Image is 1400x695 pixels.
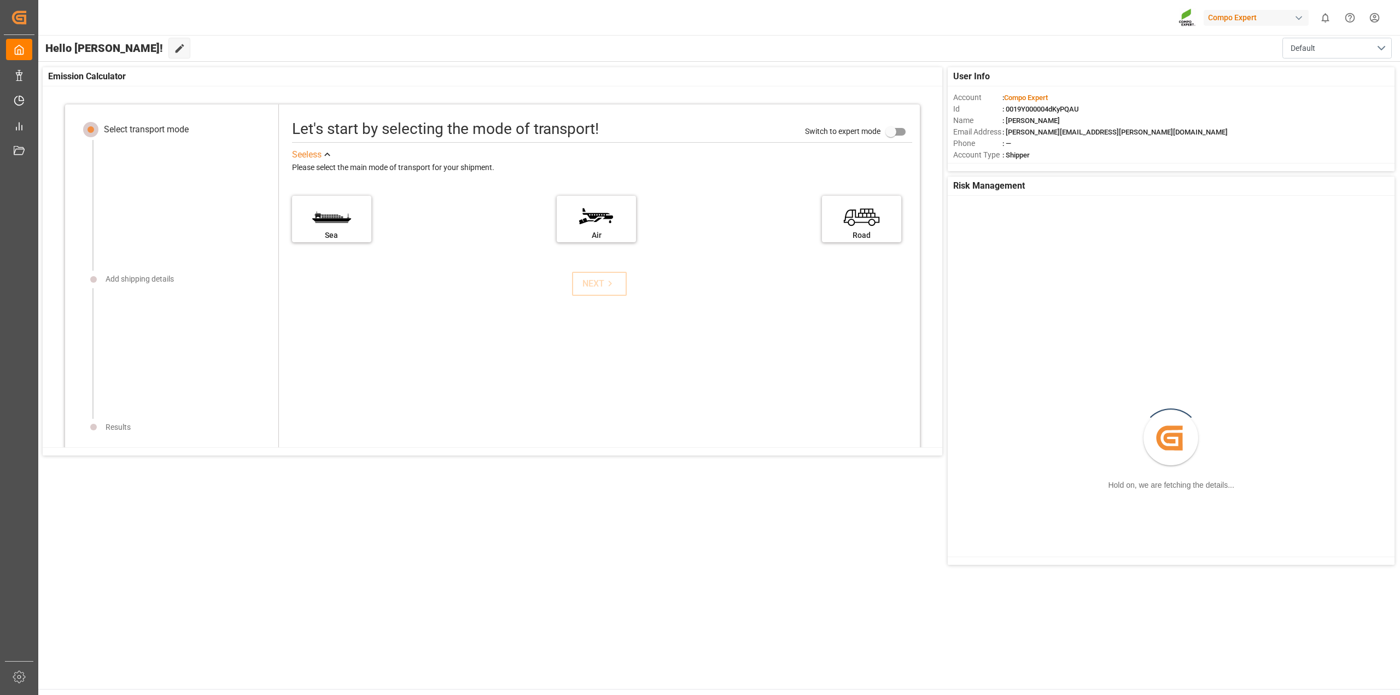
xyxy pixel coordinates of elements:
span: Id [953,103,1002,115]
img: Screenshot%202023-09-29%20at%2010.02.21.png_1712312052.png [1179,8,1196,27]
div: Compo Expert [1204,10,1309,26]
div: Select transport mode [104,123,189,136]
span: : [PERSON_NAME][EMAIL_ADDRESS][PERSON_NAME][DOMAIN_NAME] [1002,128,1228,136]
span: Hello [PERSON_NAME]! [45,38,163,59]
div: See less [292,148,322,161]
div: Let's start by selecting the mode of transport! [292,118,599,141]
span: Name [953,115,1002,126]
div: Please select the main mode of transport for your shipment. [292,161,912,174]
span: Switch to expert mode [805,127,880,136]
button: Compo Expert [1204,7,1313,28]
span: Risk Management [953,179,1025,192]
button: show 0 new notifications [1313,5,1338,30]
span: Email Address [953,126,1002,138]
span: : Shipper [1002,151,1030,159]
span: : 0019Y000004dKyPQAU [1002,105,1079,113]
span: Phone [953,138,1002,149]
button: NEXT [572,272,627,296]
div: Results [106,422,131,433]
div: Sea [297,230,366,241]
span: Compo Expert [1004,94,1048,102]
span: : [1002,94,1048,102]
span: Emission Calculator [48,70,126,83]
div: Hold on, we are fetching the details... [1108,480,1234,491]
span: : [PERSON_NAME] [1002,116,1060,125]
span: Account Type [953,149,1002,161]
div: NEXT [582,277,616,290]
div: Add shipping details [106,273,174,285]
div: Air [562,230,631,241]
button: Help Center [1338,5,1362,30]
span: : — [1002,139,1011,148]
span: Account [953,92,1002,103]
span: Default [1291,43,1315,54]
div: Road [827,230,896,241]
span: User Info [953,70,990,83]
button: open menu [1282,38,1392,59]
